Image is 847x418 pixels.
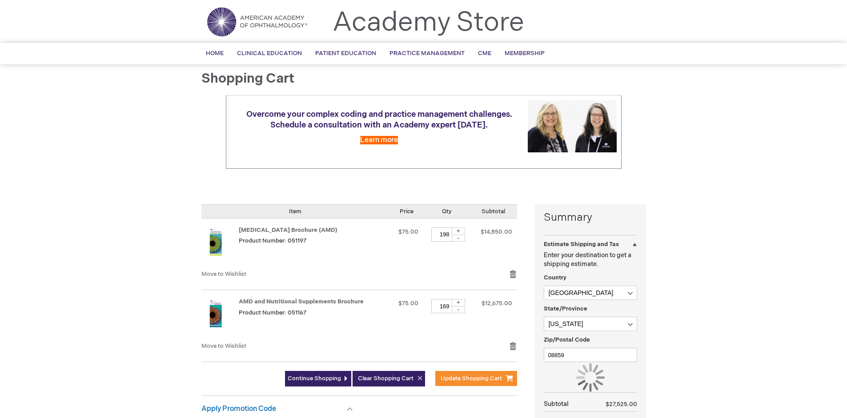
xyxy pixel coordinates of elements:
[333,7,524,39] a: Academy Store
[452,306,465,313] div: -
[398,300,418,307] span: $75.00
[289,208,301,215] span: Item
[288,375,341,382] span: Continue Shopping
[544,241,619,248] strong: Estimate Shipping and Tax
[358,375,413,382] span: Clear Shopping Cart
[201,405,276,413] strong: Apply Promotion Code
[237,50,302,57] span: Clinical Education
[315,50,376,57] span: Patient Education
[206,50,224,57] span: Home
[239,227,337,234] a: [MEDICAL_DATA] Brochure (AMD)
[452,227,465,235] div: +
[544,274,566,281] span: Country
[285,371,351,386] a: Continue Shopping
[452,235,465,242] div: -
[239,309,306,316] span: Product Number: 051167
[201,299,230,327] img: AMD and Nutritional Supplements Brochure
[435,371,517,386] button: Update Shopping Cart
[360,136,398,144] a: Learn more
[201,271,246,278] a: Move to Wishlist
[481,228,512,235] span: $14,850.00
[201,342,246,350] a: Move to Wishlist
[544,210,637,225] strong: Summary
[544,305,587,312] span: State/Province
[201,71,294,87] span: Shopping Cart
[239,237,306,244] span: Product Number: 051197
[442,208,452,215] span: Qty
[544,397,591,412] th: Subtotal
[505,50,545,57] span: Membership
[239,298,364,305] a: AMD and Nutritional Supplements Brochure
[201,227,230,256] img: Age-Related Macular Degeneration Brochure (AMD)
[389,50,465,57] span: Practice Management
[544,336,590,343] span: Zip/Postal Code
[400,208,413,215] span: Price
[482,208,505,215] span: Subtotal
[544,251,637,269] p: Enter your destination to get a shipping estimate.
[528,100,617,152] img: Schedule a consultation with an Academy expert today
[606,401,637,408] span: $27,525.00
[431,299,458,313] input: Qty
[482,300,512,307] span: $12,675.00
[478,50,491,57] span: CME
[201,299,239,333] a: AMD and Nutritional Supplements Brochure
[353,371,425,386] button: Clear Shopping Cart
[431,227,458,242] input: Qty
[201,227,239,261] a: Age-Related Macular Degeneration Brochure (AMD)
[246,110,512,130] span: Overcome your complex coding and practice management challenges. Schedule a consultation with an ...
[452,299,465,307] div: +
[441,375,502,382] span: Update Shopping Cart
[576,363,605,392] img: Loading...
[398,228,418,235] span: $75.00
